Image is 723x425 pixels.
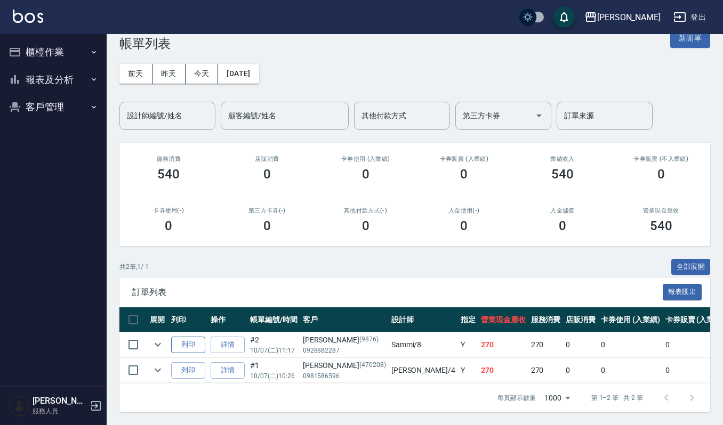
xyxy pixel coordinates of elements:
h2: 其他付款方式(-) [329,207,402,214]
td: #2 [247,332,300,357]
button: 客戶管理 [4,93,102,121]
h2: 業績收入 [526,156,599,162]
h2: 入金儲值 [526,207,599,214]
button: 報表匯出 [663,284,702,300]
h3: 0 [460,167,468,182]
div: [PERSON_NAME] [303,334,386,346]
button: 全部展開 [671,259,711,275]
p: (9876) [359,334,379,346]
h2: 店販消費 [231,156,304,162]
td: 270 [478,358,528,383]
th: 指定 [458,307,478,332]
h3: 0 [362,167,369,182]
h3: 0 [263,167,271,182]
h5: [PERSON_NAME] [33,396,87,406]
p: 10/07 (二) 10:26 [250,371,298,381]
th: 卡券使用 (入業績) [598,307,663,332]
th: 營業現金應收 [478,307,528,332]
button: expand row [150,362,166,378]
td: 0 [563,358,598,383]
h3: 0 [165,218,172,233]
td: [PERSON_NAME] /4 [389,358,458,383]
img: Person [9,395,30,416]
h3: 服務消費 [132,156,205,162]
th: 帳單編號/時間 [247,307,300,332]
button: 列印 [171,362,205,379]
h3: 帳單列表 [119,36,171,51]
h3: 0 [559,218,566,233]
h2: 卡券販賣 (不入業績) [624,156,697,162]
span: 訂單列表 [132,287,663,298]
h2: 第三方卡券(-) [231,207,304,214]
div: 1000 [540,383,574,412]
h3: 540 [551,167,574,182]
button: 前天 [119,64,152,84]
p: 第 1–2 筆 共 2 筆 [591,393,643,403]
a: 詳情 [211,362,245,379]
button: expand row [150,337,166,353]
h3: 0 [657,167,665,182]
td: #1 [247,358,300,383]
button: 列印 [171,337,205,353]
td: Sammi /8 [389,332,458,357]
td: 0 [563,332,598,357]
h2: 卡券使用 (入業績) [329,156,402,162]
td: Y [458,358,478,383]
div: [PERSON_NAME] [303,360,386,371]
button: 報表及分析 [4,66,102,94]
p: 10/07 (二) 11:17 [250,346,298,355]
h2: 營業現金應收 [624,207,697,214]
p: (470208) [359,360,386,371]
th: 操作 [208,307,247,332]
th: 展開 [147,307,168,332]
button: 新開單 [670,28,710,48]
div: [PERSON_NAME] [597,11,661,24]
h2: 入金使用(-) [428,207,501,214]
td: 0 [598,332,663,357]
td: 270 [478,332,528,357]
td: 270 [528,332,564,357]
h3: 540 [157,167,180,182]
button: 登出 [669,7,710,27]
h3: 0 [263,218,271,233]
h3: 0 [362,218,369,233]
th: 設計師 [389,307,458,332]
button: 今天 [186,64,219,84]
button: Open [531,107,548,124]
td: Y [458,332,478,357]
p: 每頁顯示數量 [497,393,536,403]
p: 0981586596 [303,371,386,381]
p: 服務人員 [33,406,87,416]
td: 270 [528,358,564,383]
th: 服務消費 [528,307,564,332]
button: save [553,6,575,28]
button: [DATE] [218,64,259,84]
button: [PERSON_NAME] [580,6,665,28]
img: Logo [13,10,43,23]
th: 店販消費 [563,307,598,332]
p: 0928882287 [303,346,386,355]
th: 列印 [168,307,208,332]
h2: 卡券販賣 (入業績) [428,156,501,162]
a: 新開單 [670,32,710,43]
a: 報表匯出 [663,287,702,297]
td: 0 [598,358,663,383]
h2: 卡券使用(-) [132,207,205,214]
button: 昨天 [152,64,186,84]
h3: 0 [460,218,468,233]
th: 客戶 [300,307,389,332]
button: 櫃檯作業 [4,38,102,66]
a: 詳情 [211,337,245,353]
p: 共 2 筆, 1 / 1 [119,262,149,272]
h3: 540 [650,218,672,233]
